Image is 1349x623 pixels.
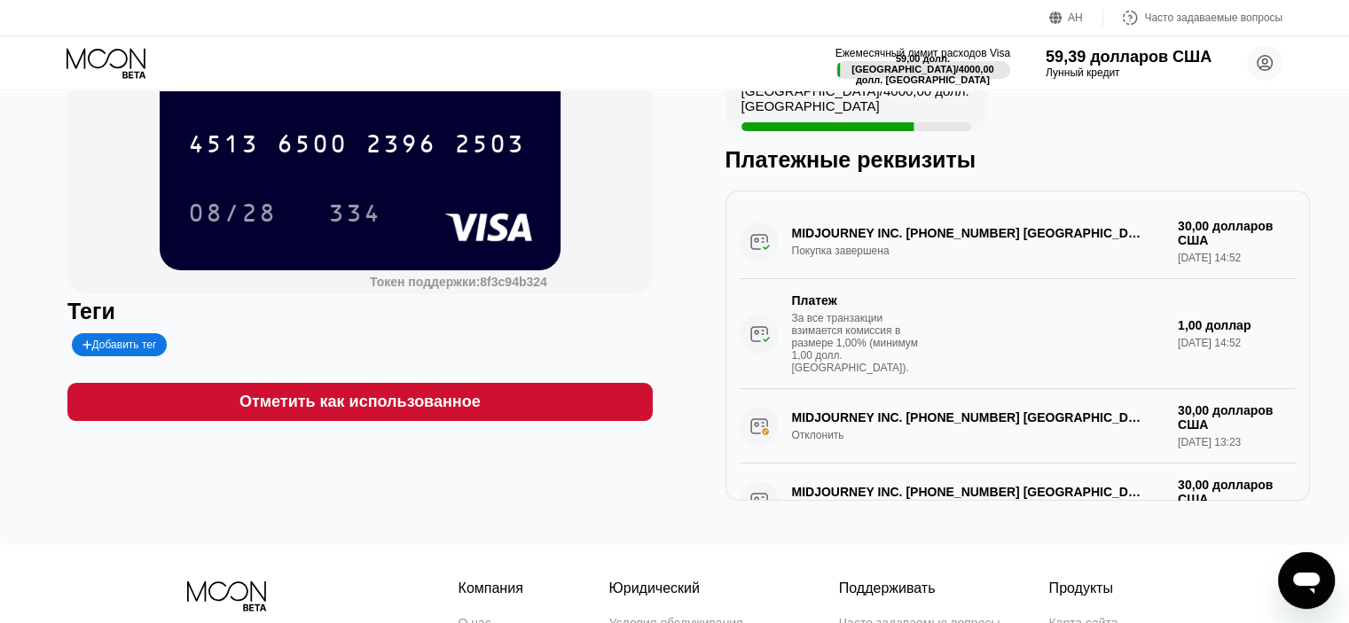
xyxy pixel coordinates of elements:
[1046,48,1212,66] font: 59,39 долларов США
[67,383,652,421] div: Отметить как использованное
[188,132,259,160] font: 4513
[835,47,1010,79] div: Ежемесячный лимит расходов Visa59,00 долл. [GEOGRAPHIC_DATA]/4000,00 долл. [GEOGRAPHIC_DATA]
[1144,12,1282,24] font: Часто задаваемые вопросы
[956,64,959,74] font: /
[188,201,277,230] font: 08/28
[740,279,1296,389] div: ПлатежЗа все транзакции взимается комиссия в размере 1,00% (минимум 1,00 долл. [GEOGRAPHIC_DATA])...
[1049,9,1103,27] div: АН
[839,580,936,596] font: Поддерживать
[370,275,547,289] div: Токен поддержки:8f3c94b324
[1103,9,1282,27] div: Часто задаваемые вопросы
[177,121,536,166] div: 4513650023962503
[1068,12,1083,24] font: АН
[1048,580,1112,596] font: Продукты
[365,132,436,160] font: 2396
[454,132,525,160] font: 2503
[315,191,395,235] div: 334
[792,293,837,308] font: Платеж
[609,580,700,596] font: Юридический
[1046,66,1119,79] font: Лунный кредит
[1278,552,1335,609] iframe: Кнопка запуска окна обмена сообщениями
[835,47,1010,59] font: Ежемесячный лимит расходов Visa
[239,393,481,410] font: Отметить как использованное
[792,312,918,374] font: За все транзакции взимается комиссия в размере 1,00% (минимум 1,00 долл. [GEOGRAPHIC_DATA]).
[725,147,976,172] font: Платежные реквизиты
[856,64,997,85] font: 4000,00 долл. [GEOGRAPHIC_DATA]
[277,132,348,160] font: 6500
[92,339,157,351] font: Добавить тег
[72,333,167,356] div: Добавить тег
[741,83,973,113] font: 4000,00 долл. [GEOGRAPHIC_DATA]
[880,83,883,98] font: /
[328,201,381,230] font: 334
[1178,337,1241,349] font: [DATE] 14:52
[459,580,523,596] font: Компания
[67,299,115,323] font: Теги
[1178,318,1251,332] font: 1,00 доллар
[851,53,956,74] font: 59,00 долл. [GEOGRAPHIC_DATA]
[175,191,290,235] div: 08/28
[480,275,547,289] font: 8f3c94b324
[1046,48,1212,79] div: 59,39 долларов СШАЛунный кредит
[370,275,480,289] font: Токен поддержки:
